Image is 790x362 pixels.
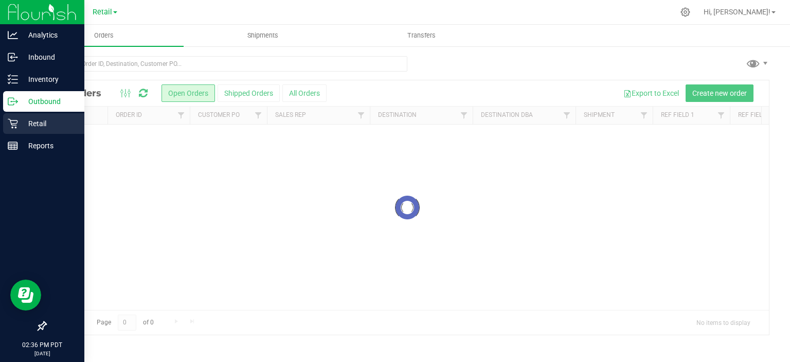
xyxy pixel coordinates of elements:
[8,52,18,62] inline-svg: Inbound
[80,31,128,40] span: Orders
[8,74,18,84] inline-svg: Inventory
[342,25,501,46] a: Transfers
[5,350,80,357] p: [DATE]
[8,141,18,151] inline-svg: Reports
[704,8,770,16] span: Hi, [PERSON_NAME]!
[234,31,292,40] span: Shipments
[18,140,80,152] p: Reports
[8,30,18,40] inline-svg: Analytics
[18,95,80,108] p: Outbound
[393,31,450,40] span: Transfers
[8,96,18,107] inline-svg: Outbound
[679,7,692,17] div: Manage settings
[93,8,112,16] span: Retail
[18,29,80,41] p: Analytics
[184,25,343,46] a: Shipments
[18,51,80,63] p: Inbound
[18,73,80,85] p: Inventory
[25,25,184,46] a: Orders
[8,118,18,129] inline-svg: Retail
[45,56,407,72] input: Search Order ID, Destination, Customer PO...
[5,340,80,350] p: 02:36 PM PDT
[18,117,80,130] p: Retail
[10,280,41,311] iframe: Resource center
